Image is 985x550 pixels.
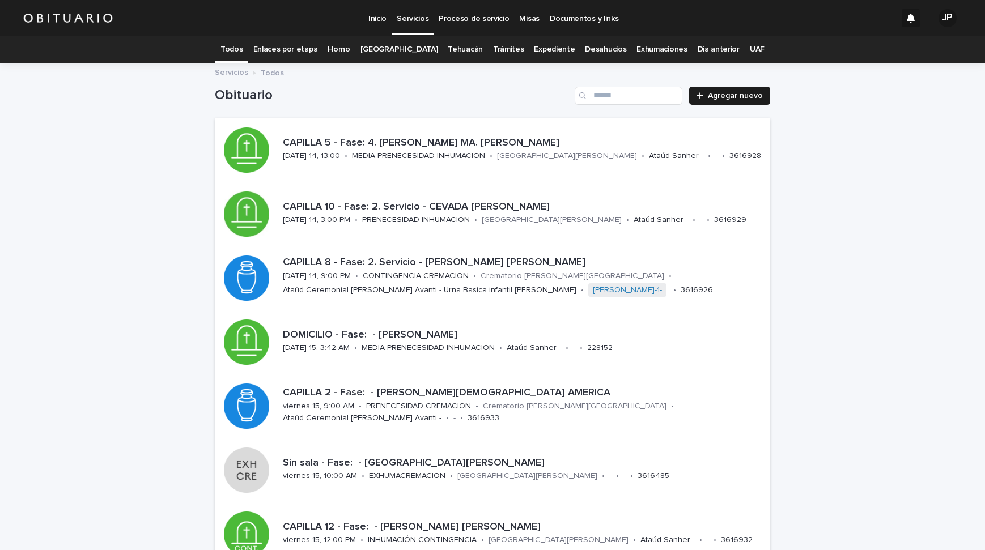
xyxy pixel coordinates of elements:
font: [PERSON_NAME]-1- [593,286,662,294]
p: [DATE] 14, 13:00 [283,151,340,161]
p: • [499,343,502,353]
p: • [566,343,568,353]
p: • [473,271,476,281]
p: - [623,471,626,481]
input: Buscar [575,87,682,105]
p: - [715,151,717,161]
p: [DATE] 14, 9:00 PM [283,271,351,281]
p: Crematorio [PERSON_NAME][GEOGRAPHIC_DATA] [481,271,664,281]
p: • [714,535,716,545]
p: MEDIA PRENECESIDAD INHUMACION [352,151,485,161]
p: CONTINGENCIA CREMACION [363,271,469,281]
p: • [355,215,358,225]
a: Todos [220,36,243,63]
p: • [673,285,676,295]
p: Ataúd Ceremonial [PERSON_NAME] Avanti - Urna Basica infantil [PERSON_NAME] [283,285,576,295]
p: • [581,285,584,295]
p: Todos [261,66,284,78]
a: Exhumaciones [636,36,687,63]
p: • [633,535,636,545]
p: viernes 15, 9:00 AM [283,402,354,411]
p: • [708,151,711,161]
p: • [707,215,710,225]
p: • [630,471,633,481]
span: Agregar nuevo [708,92,763,100]
p: [GEOGRAPHIC_DATA][PERSON_NAME] [489,535,629,545]
p: • [602,471,605,481]
p: 3616933 [468,413,499,423]
p: CAPILLA 5 - Fase: 4. [PERSON_NAME] MA. [PERSON_NAME] [283,137,766,150]
p: [GEOGRAPHIC_DATA][PERSON_NAME] [497,151,637,161]
p: Crematorio [PERSON_NAME][GEOGRAPHIC_DATA] [483,402,666,411]
p: PRENECESIDAD INHUMACION [362,215,470,225]
p: • [450,471,453,481]
p: Ataúd Sanher - [649,151,703,161]
a: CAPILLA 8 - Fase: 2. Servicio - [PERSON_NAME] [PERSON_NAME][DATE] 14, 9:00 PM•CONTINGENCIA CREMAC... [215,246,770,310]
a: UAF [750,36,765,63]
p: • [354,343,357,353]
p: • [642,151,644,161]
p: [GEOGRAPHIC_DATA][PERSON_NAME] [482,215,622,225]
p: Ataúd Sanher - [507,343,561,353]
p: DOMICILIO - Fase: - [PERSON_NAME] [283,329,766,342]
p: 3616932 [721,535,753,545]
p: • [722,151,725,161]
p: • [475,402,478,411]
a: Enlaces por etapa [253,36,318,63]
p: CAPILLA 2 - Fase: - [PERSON_NAME][DEMOGRAPHIC_DATA] AMERICA [283,387,766,399]
a: Expediente [534,36,575,63]
p: Ataúd Sanher - [640,535,695,545]
div: JP [939,9,957,27]
p: • [355,271,358,281]
p: INHUMACIÓN CONTINGENCIA [368,535,477,545]
a: CAPILLA 10 - Fase: 2. Servicio - CEVADA [PERSON_NAME][DATE] 14, 3:00 PM•PRENECESIDAD INHUMACION•[... [215,182,770,246]
p: 3616926 [681,285,713,295]
a: Día anterior [698,36,740,63]
p: 3616485 [638,471,669,481]
p: • [616,471,619,481]
a: [PERSON_NAME]-1- [593,285,662,295]
p: [DATE] 15, 3:42 AM [283,343,350,353]
a: Servicios [215,65,248,78]
a: [GEOGRAPHIC_DATA] [360,36,438,63]
p: - [573,343,575,353]
a: DOMICILIO - Fase: - [PERSON_NAME][DATE] 15, 3:42 AM•MEDIA PRENECESIDAD INHUMACION•Ataúd Sanher -•... [215,310,770,374]
a: Sin sala - Fase: - [GEOGRAPHIC_DATA][PERSON_NAME]viernes 15, 10:00 AM•EXHUMACREMACION•[GEOGRAPHIC... [215,438,770,502]
p: viernes 15, 10:00 AM [283,471,357,481]
p: Ataúd Ceremonial [PERSON_NAME] Avanti - [283,413,441,423]
p: • [345,151,347,161]
p: - [707,535,709,545]
p: • [626,215,629,225]
p: - [609,471,612,481]
p: Ataúd Sanher - [634,215,688,225]
p: viernes 15, 12:00 PM [283,535,356,545]
p: • [693,215,695,225]
a: CAPILLA 5 - Fase: 4. [PERSON_NAME] MA. [PERSON_NAME][DATE] 14, 13:00•MEDIA PRENECESIDAD INHUMACIO... [215,118,770,182]
p: [GEOGRAPHIC_DATA][PERSON_NAME] [457,471,597,481]
p: • [359,402,362,411]
p: • [474,215,477,225]
p: • [699,535,702,545]
p: • [446,413,449,423]
p: MEDIA PRENECESIDAD INHUMACION [362,343,495,353]
a: Trámites [493,36,524,63]
a: Horno [328,36,350,63]
h1: Obituario [215,87,570,104]
p: 3616929 [714,215,746,225]
p: • [360,535,363,545]
a: CAPILLA 2 - Fase: - [PERSON_NAME][DEMOGRAPHIC_DATA] AMERICAviernes 15, 9:00 AM•PRENECESIDAD CREMA... [215,374,770,438]
p: • [481,535,484,545]
p: 3616928 [729,151,761,161]
p: CAPILLA 10 - Fase: 2. Servicio - CEVADA [PERSON_NAME] [283,201,766,214]
a: Tehuacán [448,36,483,63]
p: 228152 [587,343,613,353]
p: PRENECESIDAD CREMACION [366,402,471,411]
p: • [490,151,492,161]
p: • [580,343,583,353]
a: Desahucios [585,36,626,63]
p: Sin sala - Fase: - [GEOGRAPHIC_DATA][PERSON_NAME] [283,457,766,470]
p: • [671,402,674,411]
p: [DATE] 14, 3:00 PM [283,215,350,225]
p: CAPILLA 8 - Fase: 2. Servicio - [PERSON_NAME] [PERSON_NAME] [283,257,766,269]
